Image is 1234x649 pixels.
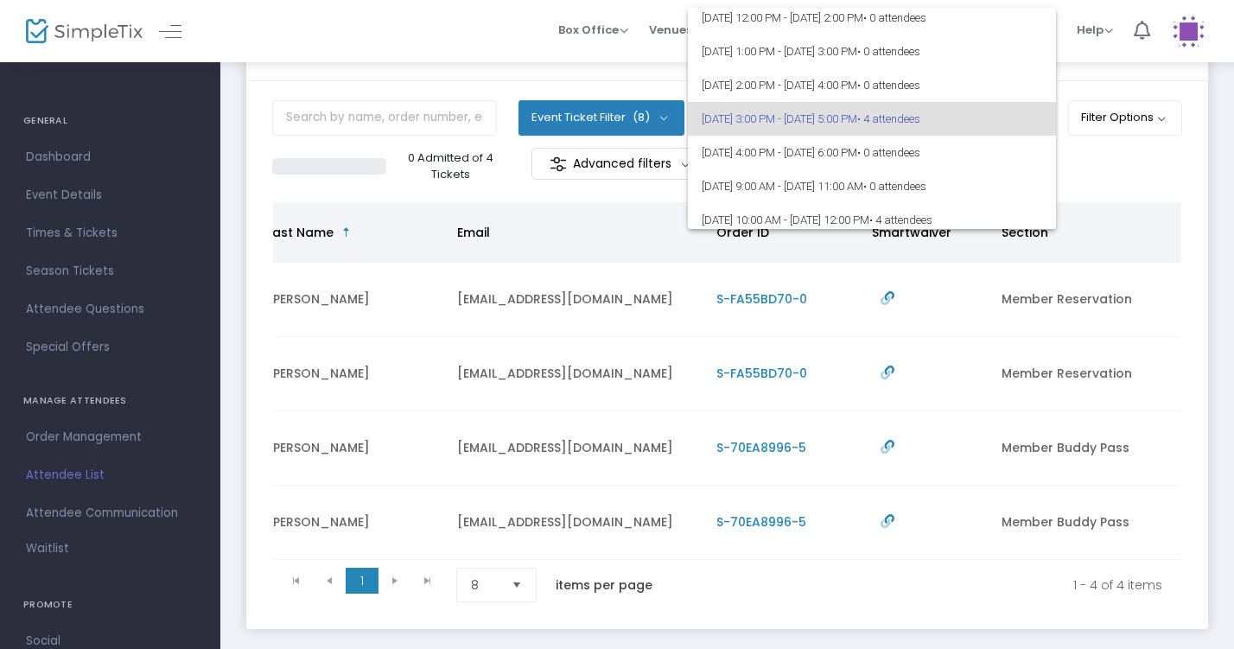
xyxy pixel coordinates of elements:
span: [DATE] 9:00 AM - [DATE] 11:00 AM [702,169,1042,203]
span: [DATE] 4:00 PM - [DATE] 6:00 PM [702,136,1042,169]
span: [DATE] 2:00 PM - [DATE] 4:00 PM [702,68,1042,102]
span: [DATE] 3:00 PM - [DATE] 5:00 PM [702,102,1042,136]
span: • 0 attendees [863,180,926,193]
span: • 4 attendees [857,112,920,125]
span: • 4 attendees [869,213,932,226]
span: • 0 attendees [857,45,920,58]
span: • 0 attendees [863,11,926,24]
span: [DATE] 10:00 AM - [DATE] 12:00 PM [702,203,1042,237]
span: • 0 attendees [857,79,920,92]
span: [DATE] 12:00 PM - [DATE] 2:00 PM [702,1,1042,35]
span: • 0 attendees [857,146,920,159]
span: [DATE] 1:00 PM - [DATE] 3:00 PM [702,35,1042,68]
